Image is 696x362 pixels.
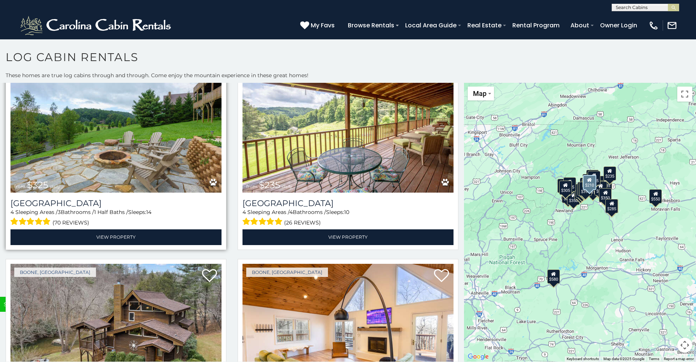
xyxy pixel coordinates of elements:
span: 1 Half Baths / [94,209,128,215]
div: $255 [588,171,600,185]
img: Sleepy Valley Hideaway [242,51,454,193]
a: Terms (opens in new tab) [649,357,659,361]
a: [GEOGRAPHIC_DATA] [10,198,222,208]
div: $235 [603,166,616,181]
a: View Property [10,229,222,245]
a: Boone, [GEOGRAPHIC_DATA] [246,268,328,277]
img: mail-regular-white.png [667,20,677,31]
span: daily [50,184,60,189]
a: Rental Program [509,19,563,32]
span: My Favs [311,21,335,30]
div: $225 [562,189,575,203]
a: Local Area Guide [401,19,460,32]
button: Map camera controls [677,338,692,353]
div: $580 [547,269,560,284]
button: Keyboard shortcuts [567,356,599,362]
span: 14 [146,209,151,215]
div: $550 [650,189,662,203]
span: Map [473,90,486,97]
a: Blackberry Lodge from $325 daily [10,51,222,193]
img: Google [466,352,491,362]
a: Owner Login [596,19,641,32]
a: Browse Rentals [344,19,398,32]
a: Boone, [GEOGRAPHIC_DATA] [14,268,96,277]
div: $350 [567,191,580,205]
button: Toggle fullscreen view [677,87,692,102]
button: Change map style [468,87,494,100]
span: (70 reviews) [52,218,89,227]
span: Map data ©2025 Google [603,357,644,361]
div: Sleeping Areas / Bathrooms / Sleeps: [10,208,222,227]
a: Open this area in Google Maps (opens a new window) [466,352,491,362]
div: $380 [594,181,607,196]
div: Sleeping Areas / Bathrooms / Sleeps: [242,208,454,227]
div: $230 [575,185,587,199]
a: Add to favorites [434,268,449,284]
img: White-1-2.png [19,14,174,37]
span: 3 [58,209,61,215]
img: phone-regular-white.png [648,20,659,31]
span: $235 [259,180,280,190]
a: About [567,19,593,32]
a: My Favs [300,21,337,30]
span: daily [282,184,292,189]
a: Sleepy Valley Hideaway from $235 daily [242,51,454,193]
span: from [14,184,25,189]
span: from [246,184,257,189]
a: [GEOGRAPHIC_DATA] [242,198,454,208]
div: $395 [563,177,576,191]
a: View Property [242,229,454,245]
span: $325 [27,180,48,190]
div: $320 [586,170,599,184]
div: $285 [606,199,618,213]
span: 10 [344,209,349,215]
img: Blackberry Lodge [10,51,222,193]
a: Report a map error [664,357,694,361]
h3: Sleepy Valley Hideaway [242,198,454,208]
h3: Blackberry Lodge [10,198,222,208]
div: $210 [583,175,596,190]
div: $451 [582,179,594,193]
span: 4 [289,209,293,215]
span: 4 [10,209,14,215]
span: (26 reviews) [284,218,321,227]
div: $400 [576,184,588,198]
div: $400 [578,182,590,196]
div: $295 [558,179,570,193]
div: $350 [599,188,612,202]
a: Real Estate [464,19,505,32]
div: $305 [559,181,572,195]
a: Add to favorites [202,268,217,284]
div: $395 [579,182,592,196]
span: 4 [242,209,246,215]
